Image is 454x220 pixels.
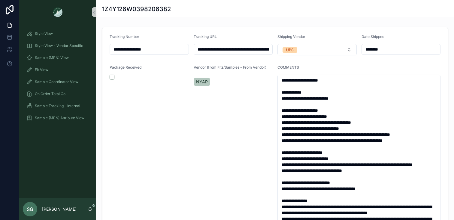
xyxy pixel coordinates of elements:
a: Sample Tracking - Internal [23,101,92,111]
span: Tracking URL [194,34,217,39]
span: Date Shipped [362,34,384,39]
a: On Order Total Co [23,88,92,99]
a: Fit View [23,64,92,75]
a: Sample Coordinator View [23,76,92,87]
span: Style View [35,31,53,36]
span: NYAP [196,79,208,85]
span: Package Received [110,65,141,70]
span: Style View - Vendor Specific [35,43,83,48]
div: scrollable content [19,24,96,131]
a: Sample (MPN) View [23,52,92,63]
span: Fit View [35,67,48,72]
a: Style View [23,28,92,39]
a: NYAP [194,78,210,86]
h1: 1Z4Y126W0398206382 [102,5,171,13]
span: Shipping Vendor [277,34,305,39]
img: App logo [53,7,62,17]
button: Select Button [277,44,357,55]
p: [PERSON_NAME] [42,206,77,212]
span: Tracking Number [110,34,139,39]
span: COMMENTS [277,65,299,70]
span: Sample (MPN) Attribute View [35,116,84,120]
span: On Order Total Co [35,91,65,96]
span: Sample (MPN) View [35,55,69,60]
span: Vendor (from Fits/Samples - From Vendor) [194,65,266,70]
a: Sample (MPN) Attribute View [23,113,92,123]
a: Style View - Vendor Specific [23,40,92,51]
span: Sample Coordinator View [35,79,78,84]
span: Sample Tracking - Internal [35,104,80,108]
span: SG [27,206,33,213]
div: UPS [286,47,294,53]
